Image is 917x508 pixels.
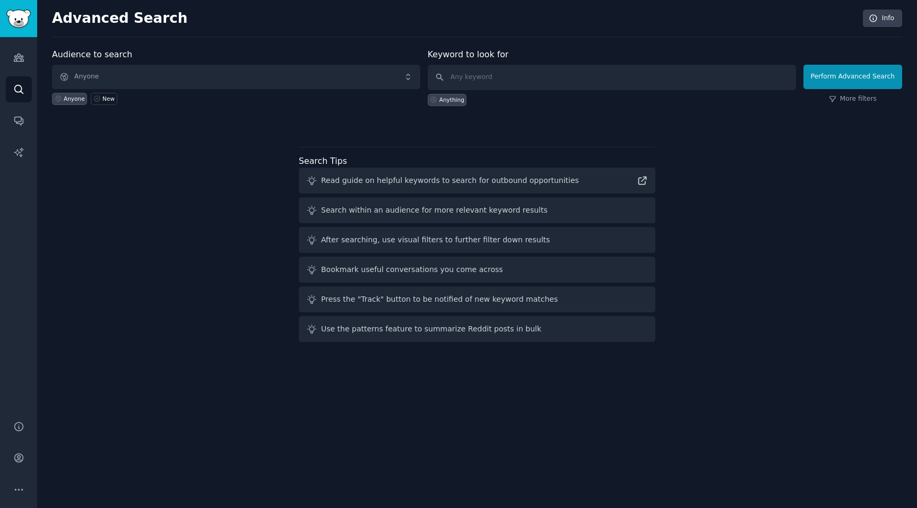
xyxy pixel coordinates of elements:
[64,95,85,102] div: Anyone
[6,10,31,28] img: GummySearch logo
[102,95,115,102] div: New
[52,49,132,59] label: Audience to search
[52,10,857,27] h2: Advanced Search
[299,156,347,166] label: Search Tips
[439,96,464,103] div: Anything
[829,94,877,104] a: More filters
[321,294,558,305] div: Press the "Track" button to be notified of new keyword matches
[321,323,541,335] div: Use the patterns feature to summarize Reddit posts in bulk
[321,205,548,216] div: Search within an audience for more relevant keyword results
[52,65,420,89] button: Anyone
[428,65,796,90] input: Any keyword
[803,65,902,89] button: Perform Advanced Search
[321,264,503,275] div: Bookmark useful conversations you come across
[321,234,550,246] div: After searching, use visual filters to further filter down results
[863,10,902,28] a: Info
[321,175,579,186] div: Read guide on helpful keywords to search for outbound opportunities
[91,93,117,105] a: New
[428,49,509,59] label: Keyword to look for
